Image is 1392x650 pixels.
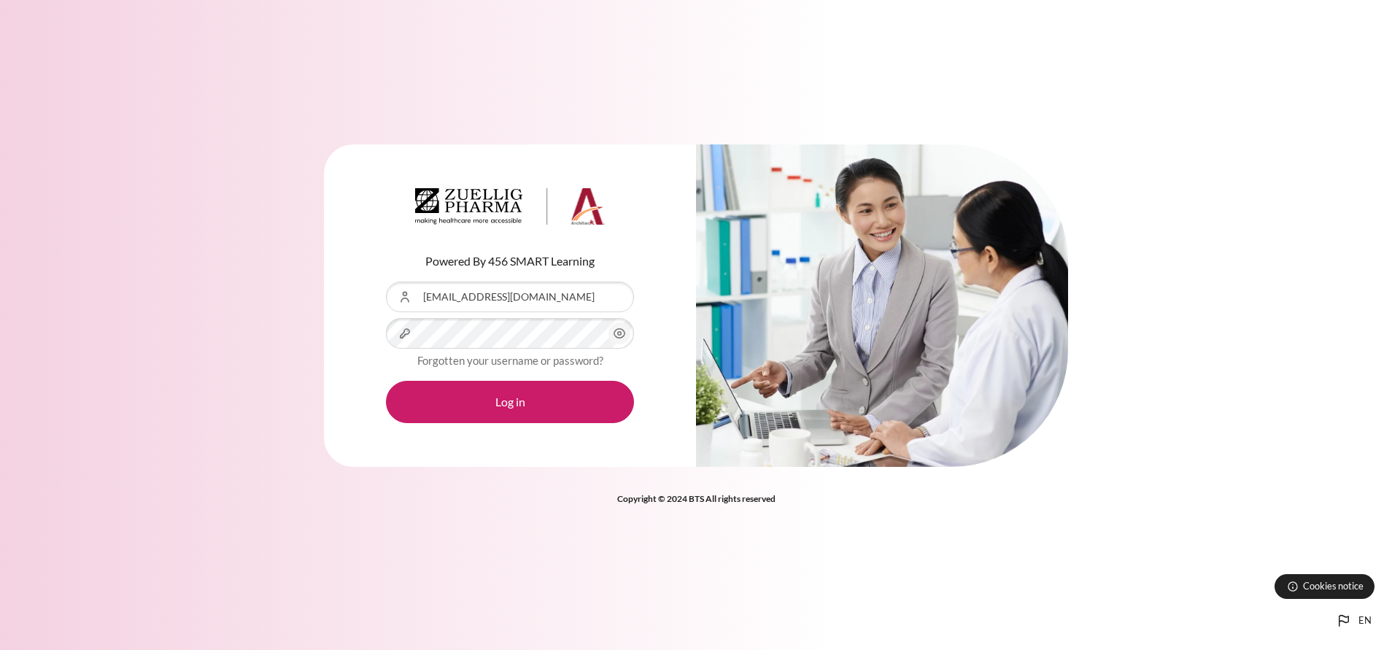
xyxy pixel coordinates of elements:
[617,493,776,504] strong: Copyright © 2024 BTS All rights reserved
[415,188,605,231] a: Architeck
[417,354,603,367] a: Forgotten your username or password?
[1303,579,1364,593] span: Cookies notice
[386,282,634,312] input: Username or Email Address
[415,188,605,225] img: Architeck
[1358,614,1372,628] span: en
[1275,574,1374,599] button: Cookies notice
[1329,606,1377,635] button: Languages
[386,252,634,270] p: Powered By 456 SMART Learning
[386,381,634,423] button: Log in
